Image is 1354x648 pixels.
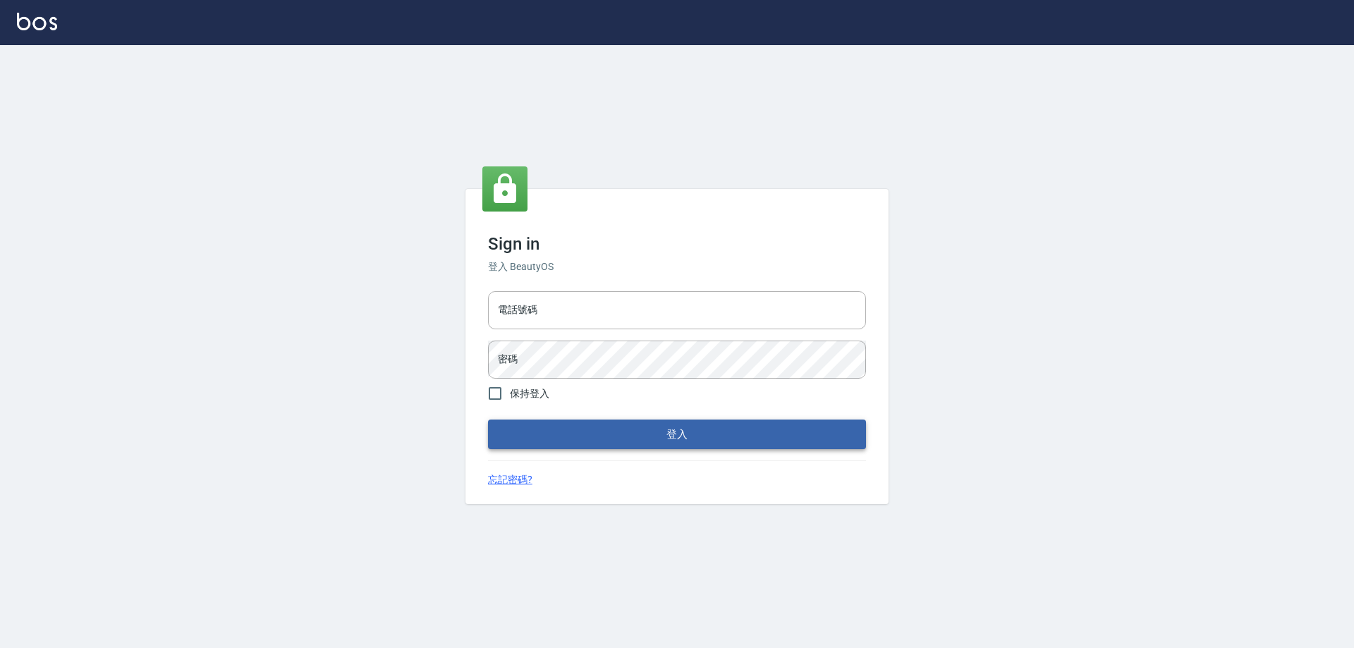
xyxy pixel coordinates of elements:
img: Logo [17,13,57,30]
h6: 登入 BeautyOS [488,259,866,274]
span: 保持登入 [510,386,549,401]
a: 忘記密碼? [488,472,532,487]
h3: Sign in [488,234,866,254]
button: 登入 [488,420,866,449]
